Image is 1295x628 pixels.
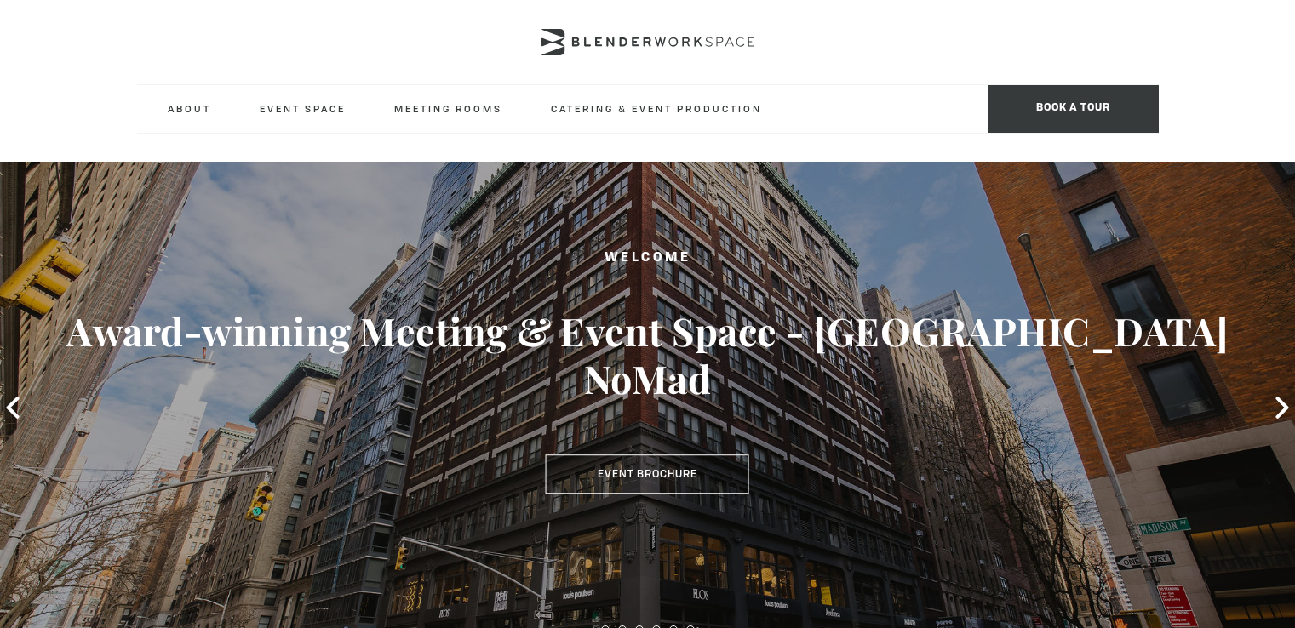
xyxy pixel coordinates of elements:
[246,85,359,132] a: Event Space
[537,85,776,132] a: Catering & Event Production
[65,307,1230,402] h3: Award-winning Meeting & Event Space - [GEOGRAPHIC_DATA] NoMad
[381,85,516,132] a: Meeting Rooms
[154,85,225,132] a: About
[546,454,749,494] a: Event Brochure
[65,248,1230,269] h2: Welcome
[988,85,1159,133] span: Book a tour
